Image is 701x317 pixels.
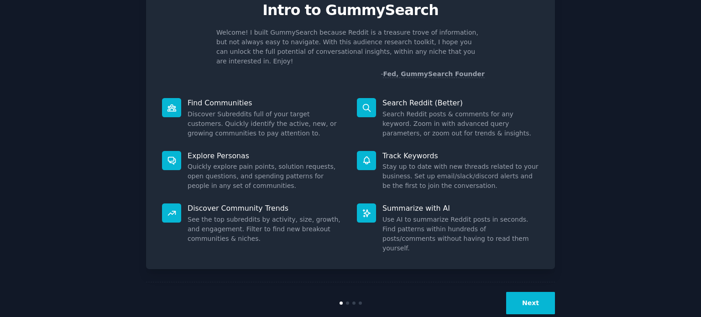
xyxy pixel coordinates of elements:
p: Find Communities [188,98,344,108]
div: - [381,69,485,79]
p: Intro to GummySearch [156,2,545,18]
dd: Discover Subreddits full of your target customers. Quickly identify the active, new, or growing c... [188,109,344,138]
a: Fed, GummySearch Founder [383,70,485,78]
p: Search Reddit (Better) [382,98,539,108]
dd: Search Reddit posts & comments for any keyword. Zoom in with advanced query parameters, or zoom o... [382,109,539,138]
p: Summarize with AI [382,203,539,213]
dd: See the top subreddits by activity, size, growth, and engagement. Filter to find new breakout com... [188,215,344,244]
p: Track Keywords [382,151,539,161]
dd: Quickly explore pain points, solution requests, open questions, and spending patterns for people ... [188,162,344,191]
p: Discover Community Trends [188,203,344,213]
p: Explore Personas [188,151,344,161]
p: Welcome! I built GummySearch because Reddit is a treasure trove of information, but not always ea... [216,28,485,66]
dd: Use AI to summarize Reddit posts in seconds. Find patterns within hundreds of posts/comments with... [382,215,539,253]
dd: Stay up to date with new threads related to your business. Set up email/slack/discord alerts and ... [382,162,539,191]
button: Next [506,292,555,314]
